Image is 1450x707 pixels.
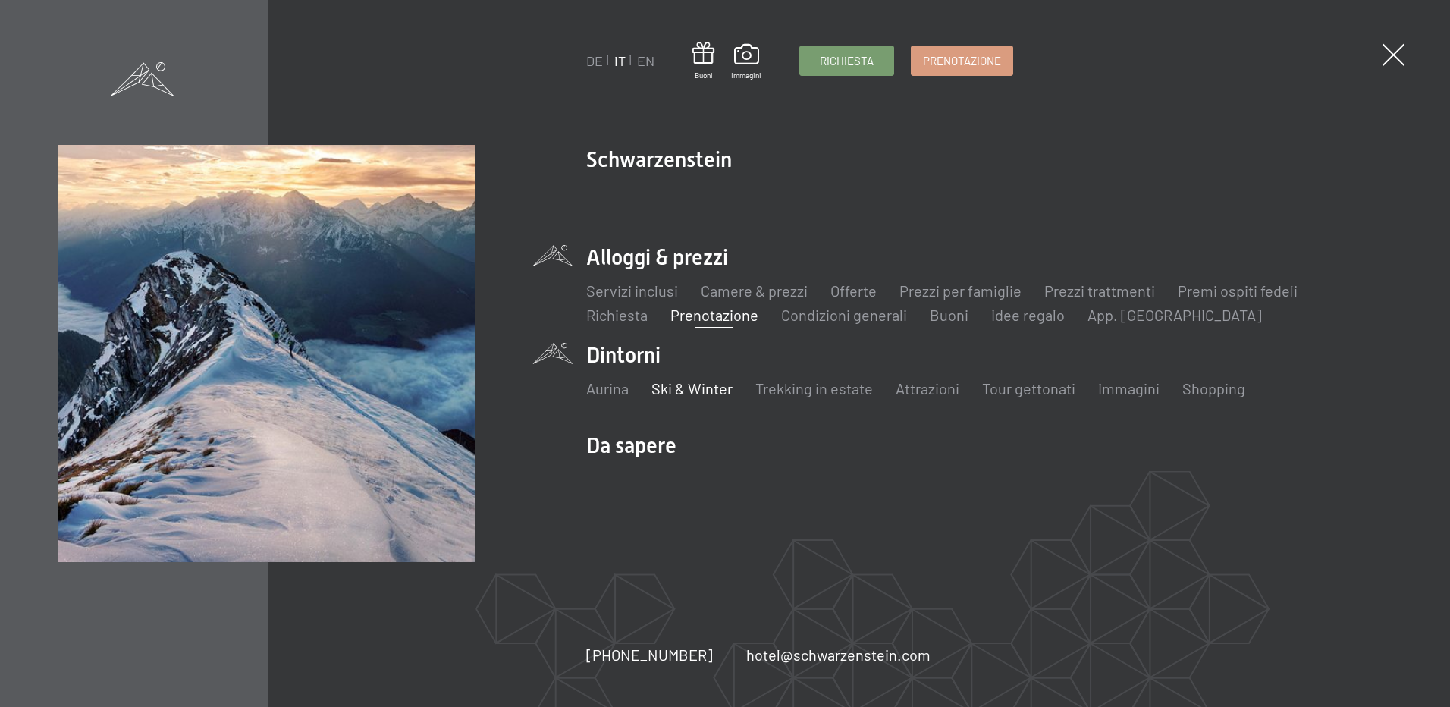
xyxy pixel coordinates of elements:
a: Tour gettonati [982,379,1075,397]
span: Immagini [731,70,761,80]
a: Attrazioni [896,379,959,397]
a: [PHONE_NUMBER] [586,644,713,665]
a: Prenotazione [670,306,758,324]
a: Prezzi trattmenti [1044,281,1155,300]
a: Buoni [930,306,968,324]
span: Richiesta [820,53,874,69]
a: Idee regalo [991,306,1065,324]
a: IT [614,52,626,69]
a: Shopping [1182,379,1245,397]
a: Immagini [1098,379,1160,397]
a: Offerte [830,281,877,300]
a: Trekking in estate [755,379,873,397]
a: Camere & prezzi [701,281,808,300]
a: hotel@schwarzenstein.com [746,644,931,665]
a: Aurina [586,379,629,397]
a: Prezzi per famiglie [899,281,1022,300]
a: Servizi inclusi [586,281,678,300]
a: DE [586,52,603,69]
a: EN [637,52,654,69]
a: Prenotazione [912,46,1012,75]
a: Condizioni generali [781,306,907,324]
a: App. [GEOGRAPHIC_DATA] [1087,306,1262,324]
span: [PHONE_NUMBER] [586,646,713,664]
a: Immagini [731,44,761,80]
a: Richiesta [586,306,648,324]
a: Ski & Winter [651,379,733,397]
span: Buoni [692,70,714,80]
a: Premi ospiti fedeli [1178,281,1298,300]
a: Richiesta [800,46,893,75]
a: Buoni [692,42,714,80]
span: Prenotazione [923,53,1001,69]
